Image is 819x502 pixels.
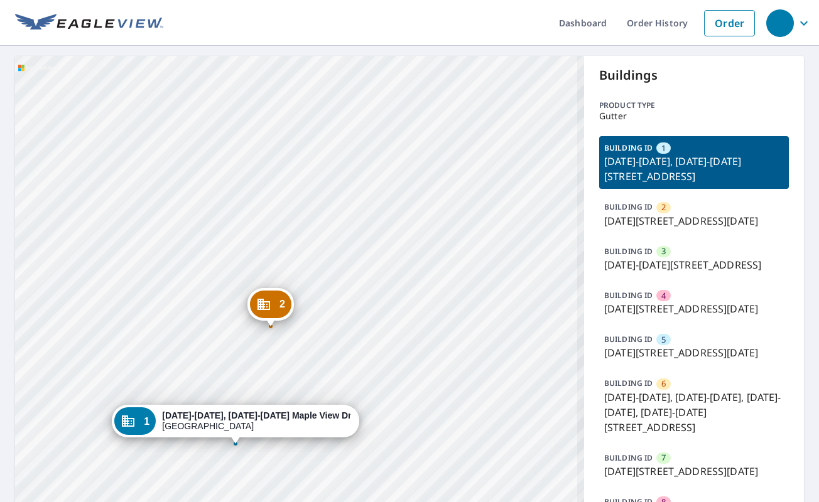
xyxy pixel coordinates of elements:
[661,245,666,257] span: 3
[661,334,666,346] span: 5
[604,390,784,435] p: [DATE]-[DATE], [DATE]-[DATE], [DATE]-[DATE], [DATE]-[DATE][STREET_ADDRESS]
[162,410,381,420] strong: [DATE]-[DATE], [DATE]-[DATE] Maple View Dr (2 Bld)
[604,213,784,228] p: [DATE][STREET_ADDRESS][DATE]
[604,301,784,316] p: [DATE][STREET_ADDRESS][DATE]
[144,417,149,426] span: 1
[661,290,666,302] span: 4
[604,334,653,344] p: BUILDING ID
[604,246,653,257] p: BUILDING ID
[15,14,163,33] img: EV Logo
[661,142,666,154] span: 1
[604,142,653,153] p: BUILDING ID
[604,378,653,388] p: BUILDING ID
[661,378,666,390] span: 6
[604,201,653,212] p: BUILDING ID
[604,257,784,272] p: [DATE]-[DATE][STREET_ADDRESS]
[661,201,666,213] span: 2
[247,288,294,327] div: Dropped pin, building 2, Commercial property, 1280-1286 Maple View Dr Charlottesville, VA 22902
[704,10,755,36] a: Order
[599,111,789,121] p: Gutter
[661,452,666,464] span: 7
[604,345,784,360] p: [DATE][STREET_ADDRESS][DATE]
[112,405,359,444] div: Dropped pin, building 1, Commercial property, 1290-1296, 1270-1276 Maple View Dr (2 Bld) Charlott...
[604,464,784,479] p: [DATE][STREET_ADDRESS][DATE]
[604,290,653,301] p: BUILDING ID
[604,154,784,184] p: [DATE]-[DATE], [DATE]-[DATE][STREET_ADDRESS]
[604,452,653,463] p: BUILDING ID
[162,410,350,432] div: [GEOGRAPHIC_DATA]
[599,66,789,85] p: Buildings
[599,100,789,111] p: Product type
[279,299,285,309] span: 2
